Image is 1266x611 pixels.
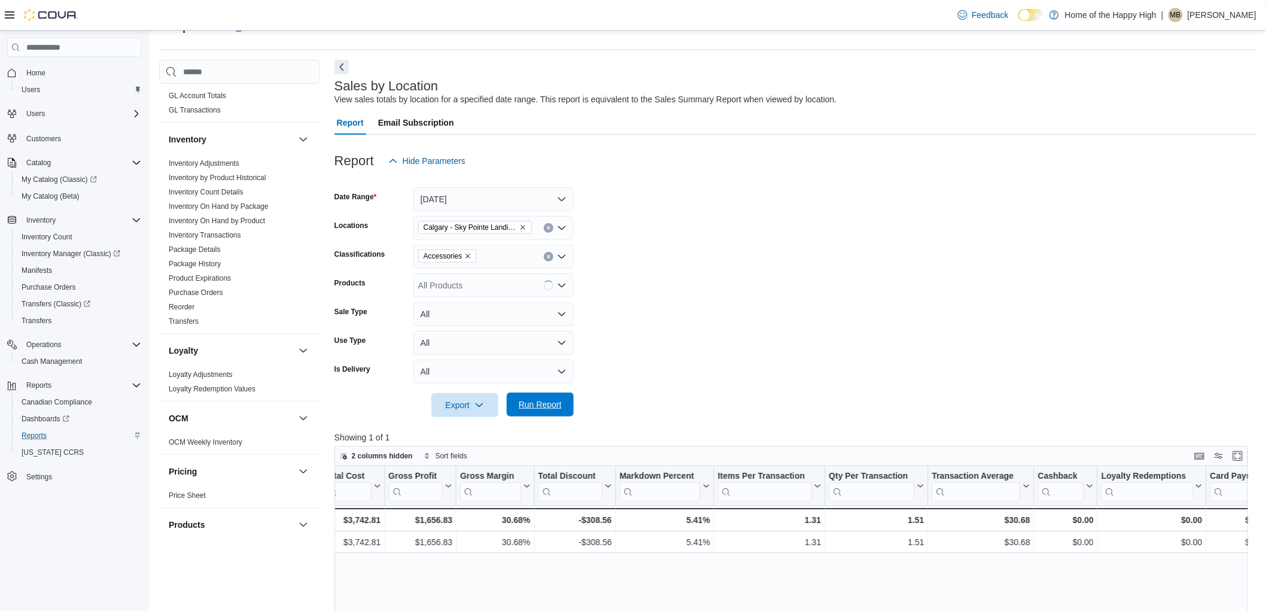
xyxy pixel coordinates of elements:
[22,470,57,484] a: Settings
[424,221,517,233] span: Calgary - Sky Pointe Landing - Fire & Flower
[22,107,50,121] button: Users
[17,354,87,369] a: Cash Management
[17,189,84,203] a: My Catalog (Beta)
[296,344,311,358] button: Loyalty
[1038,471,1084,482] div: Cashback
[169,438,242,446] a: OCM Weekly Inventory
[2,336,146,353] button: Operations
[169,259,221,269] span: Package History
[17,263,57,278] a: Manifests
[26,472,52,482] span: Settings
[1188,8,1256,22] p: [PERSON_NAME]
[169,288,223,297] span: Purchase Orders
[334,336,366,345] label: Use Type
[22,213,141,227] span: Inventory
[2,105,146,122] button: Users
[334,60,349,74] button: Next
[324,471,371,482] div: Total Cost
[159,89,320,122] div: Finance
[169,274,231,282] a: Product Expirations
[12,229,146,245] button: Inventory Count
[17,395,141,409] span: Canadian Compliance
[169,317,199,326] span: Transfers
[620,535,710,549] div: 5.41%
[17,280,81,294] a: Purchase Orders
[17,247,125,261] a: Inventory Manager (Classic)
[436,451,467,461] span: Sort fields
[12,353,146,370] button: Cash Management
[388,535,452,549] div: $1,656.83
[384,149,470,173] button: Hide Parameters
[17,172,141,187] span: My Catalog (Classic)
[1231,449,1245,463] button: Enter fullscreen
[352,451,413,461] span: 2 columns hidden
[1161,8,1164,22] p: |
[12,312,146,329] button: Transfers
[544,223,553,233] button: Clear input
[17,230,77,244] a: Inventory Count
[22,249,120,259] span: Inventory Manager (Classic)
[972,9,1009,21] span: Feedback
[17,314,141,328] span: Transfers
[1018,21,1019,22] span: Dark Mode
[22,213,60,227] button: Inventory
[419,449,472,463] button: Sort fields
[403,155,465,167] span: Hide Parameters
[17,412,74,426] a: Dashboards
[169,91,226,101] span: GL Account Totals
[12,81,146,98] button: Users
[22,156,141,170] span: Catalog
[388,513,452,527] div: $1,656.83
[413,187,574,211] button: [DATE]
[324,535,381,549] div: $3,742.81
[829,471,915,501] div: Qty Per Transaction
[169,302,194,312] span: Reorder
[424,250,462,262] span: Accessories
[1101,471,1203,501] button: Loyalty Redemptions
[17,354,141,369] span: Cash Management
[620,471,710,501] button: Markdown Percent
[22,397,92,407] span: Canadian Compliance
[169,188,244,196] a: Inventory Count Details
[324,513,381,527] div: $3,742.81
[1038,535,1094,549] div: $0.00
[334,278,366,288] label: Products
[2,154,146,171] button: Catalog
[169,519,294,531] button: Products
[544,252,553,262] button: Clear input
[1101,535,1203,549] div: $0.00
[169,370,233,379] span: Loyalty Adjustments
[17,280,141,294] span: Purchase Orders
[169,412,188,424] h3: OCM
[460,471,530,501] button: Gross Margin
[26,381,51,390] span: Reports
[22,378,141,393] span: Reports
[464,253,471,260] button: Remove Accessories from selection in this group
[324,471,371,501] div: Total Cost
[26,158,51,168] span: Catalog
[17,83,141,97] span: Users
[22,357,82,366] span: Cash Management
[12,171,146,188] a: My Catalog (Classic)
[12,188,146,205] button: My Catalog (Beta)
[17,428,51,443] a: Reports
[2,212,146,229] button: Inventory
[431,393,498,417] button: Export
[334,250,385,259] label: Classifications
[1212,449,1226,463] button: Display options
[334,431,1258,443] p: Showing 1 of 1
[413,331,574,355] button: All
[22,282,76,292] span: Purchase Orders
[334,154,374,168] h3: Report
[169,187,244,197] span: Inventory Count Details
[17,172,102,187] a: My Catalog (Classic)
[12,296,146,312] a: Transfers (Classic)
[22,130,141,145] span: Customers
[932,471,1030,501] button: Transaction Average
[22,431,47,440] span: Reports
[418,221,532,234] span: Calgary - Sky Pointe Landing - Fire & Flower
[538,471,612,501] button: Total Discount
[557,252,567,262] button: Open list of options
[12,262,146,279] button: Manifests
[169,105,221,115] span: GL Transactions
